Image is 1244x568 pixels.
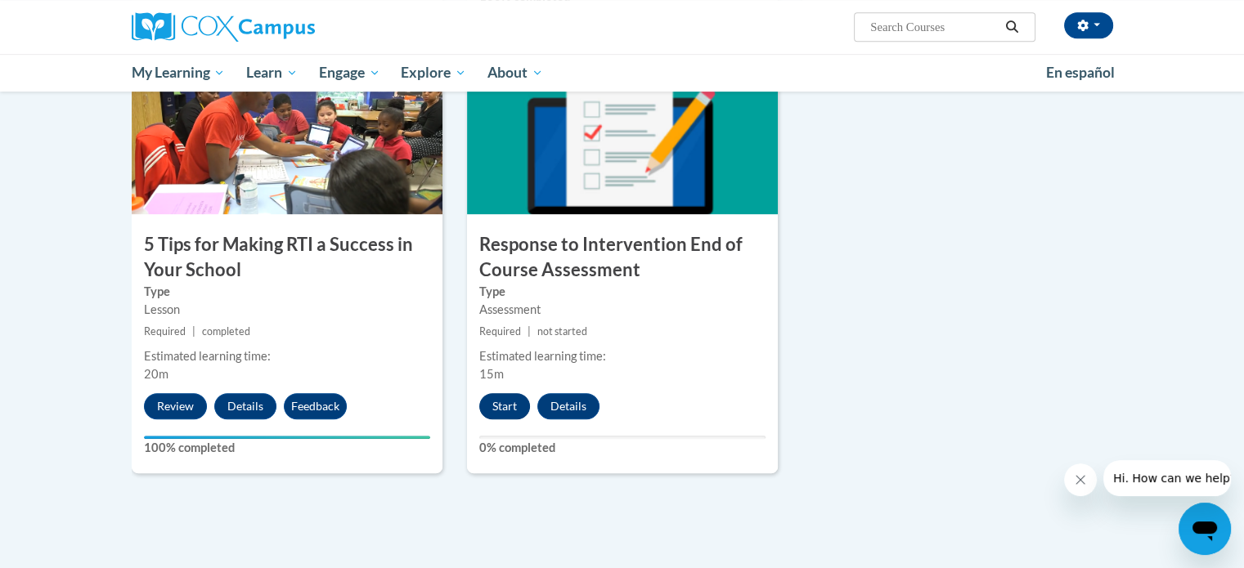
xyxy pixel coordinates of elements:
a: About [477,54,554,92]
a: Learn [236,54,308,92]
button: Start [479,393,530,419]
span: | [528,325,531,338]
span: Hi. How can we help? [10,11,132,25]
img: Course Image [467,51,778,214]
span: My Learning [131,63,225,83]
a: Engage [308,54,391,92]
span: About [487,63,543,83]
span: Required [479,325,521,338]
span: 20m [144,367,168,381]
iframe: Message from company [1103,460,1231,496]
img: Course Image [132,51,442,214]
input: Search Courses [869,17,999,37]
iframe: Close message [1064,463,1097,496]
button: Search [999,17,1024,37]
div: Main menu [107,54,1138,92]
span: Explore [401,63,466,83]
button: Review [144,393,207,419]
h3: 5 Tips for Making RTI a Success in Your School [132,232,442,283]
span: not started [537,325,587,338]
span: En español [1046,64,1115,81]
div: Estimated learning time: [144,347,430,365]
button: Details [214,393,276,419]
a: Explore [390,54,477,92]
a: En español [1035,56,1125,90]
label: Type [479,283,766,301]
span: Learn [246,63,298,83]
img: Cox Campus [132,12,315,42]
label: Type [144,283,430,301]
h3: Response to Intervention End of Course Assessment [467,232,778,283]
span: Engage [319,63,380,83]
div: Estimated learning time: [479,347,766,365]
div: Lesson [144,301,430,319]
label: 100% completed [144,439,430,457]
span: | [192,325,195,338]
span: 15m [479,367,504,381]
iframe: Button to launch messaging window [1179,503,1231,555]
span: Required [144,325,186,338]
div: Your progress [144,436,430,439]
button: Feedback [284,393,347,419]
button: Account Settings [1064,12,1113,38]
label: 0% completed [479,439,766,457]
a: Cox Campus [132,12,442,42]
a: My Learning [121,54,236,92]
span: completed [202,325,250,338]
button: Details [537,393,600,419]
div: Assessment [479,301,766,319]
